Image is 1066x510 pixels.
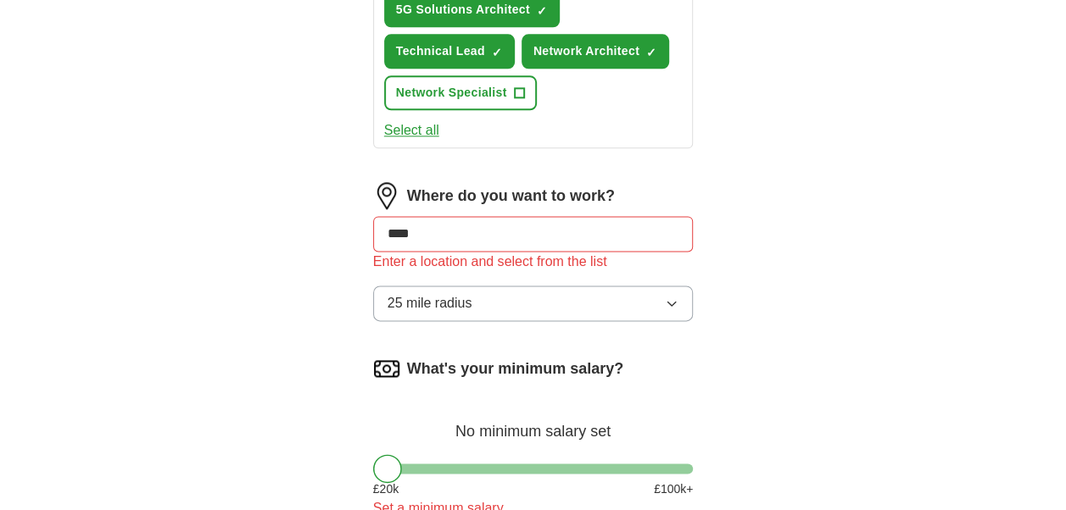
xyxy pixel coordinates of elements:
button: Network Architect✓ [522,34,669,69]
button: Technical Lead✓ [384,34,515,69]
span: Network Specialist [396,84,507,102]
span: 5G Solutions Architect [396,1,530,19]
span: 25 mile radius [388,293,472,313]
button: 25 mile radius [373,285,694,321]
img: salary.png [373,355,400,382]
label: Where do you want to work? [407,185,615,208]
button: Network Specialist [384,75,537,110]
button: Select all [384,120,439,141]
label: What's your minimum salary? [407,358,623,380]
span: £ 100 k+ [654,480,693,498]
div: Enter a location and select from the list [373,252,694,272]
span: Technical Lead [396,42,485,60]
span: £ 20 k [373,480,399,498]
div: No minimum salary set [373,402,694,443]
span: ✓ [537,4,547,18]
span: ✓ [646,46,656,59]
span: ✓ [492,46,502,59]
span: Network Architect [533,42,639,60]
img: location.png [373,182,400,209]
